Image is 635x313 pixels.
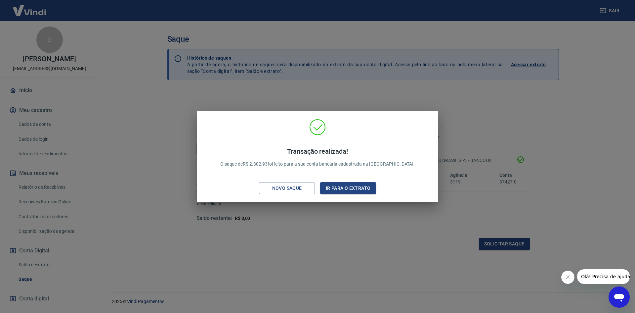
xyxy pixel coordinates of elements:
[609,287,630,308] iframe: Botão para abrir a janela de mensagens
[220,147,415,155] h4: Transação realizada!
[561,271,574,284] iframe: Fechar mensagem
[577,269,630,284] iframe: Mensagem da empresa
[259,182,315,194] button: Novo saque
[220,147,415,168] p: O saque de R$ 2.302,93 foi feito para a sua conta bancária cadastrada na [GEOGRAPHIC_DATA].
[264,184,310,192] div: Novo saque
[320,182,376,194] button: Ir para o extrato
[4,5,56,10] span: Olá! Precisa de ajuda?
